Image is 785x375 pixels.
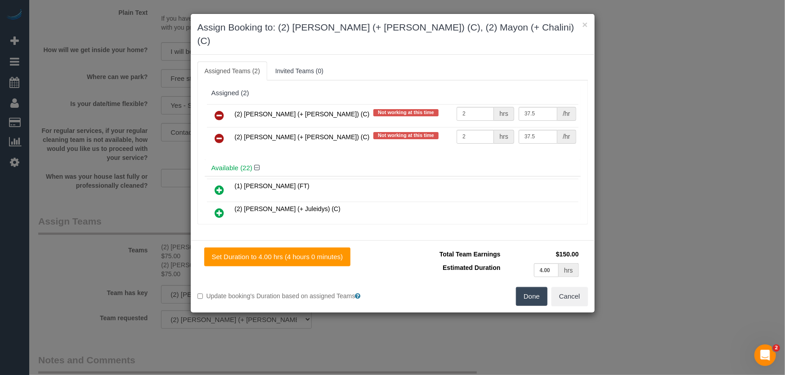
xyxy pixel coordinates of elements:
span: Not working at this time [373,109,439,116]
div: /hr [557,130,576,144]
label: Update booking's Duration based on assigned Teams [197,291,386,300]
button: Done [516,287,547,306]
td: $150.00 [503,247,581,261]
div: hrs [494,130,514,144]
span: (2) [PERSON_NAME] (+ Juleidys) (C) [235,205,341,212]
a: Invited Teams (0) [268,62,331,80]
div: Assigned (2) [211,89,574,97]
button: × [582,20,588,29]
td: Total Team Earnings [399,247,503,261]
a: Assigned Teams (2) [197,62,267,80]
div: hrs [494,107,514,121]
span: Not working at this time [373,132,439,139]
button: Cancel [552,287,588,306]
input: Update booking's Duration based on assigned Teams [197,293,203,299]
h4: Available (22) [211,164,574,172]
span: (2) [PERSON_NAME] (+ [PERSON_NAME]) (C) [235,110,370,118]
span: 2 [773,344,780,352]
span: (1) [PERSON_NAME] (FT) [235,182,310,190]
div: /hr [557,107,576,121]
button: Set Duration to 4.00 hrs (4 hours 0 minutes) [204,247,351,266]
span: Estimated Duration [443,264,500,271]
iframe: Intercom live chat [754,344,776,366]
span: (2) [PERSON_NAME] (+ [PERSON_NAME]) (C) [235,133,370,141]
h3: Assign Booking to: (2) [PERSON_NAME] (+ [PERSON_NAME]) (C), (2) Mayon (+ Chalini) (C) [197,21,588,48]
div: hrs [559,263,579,277]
